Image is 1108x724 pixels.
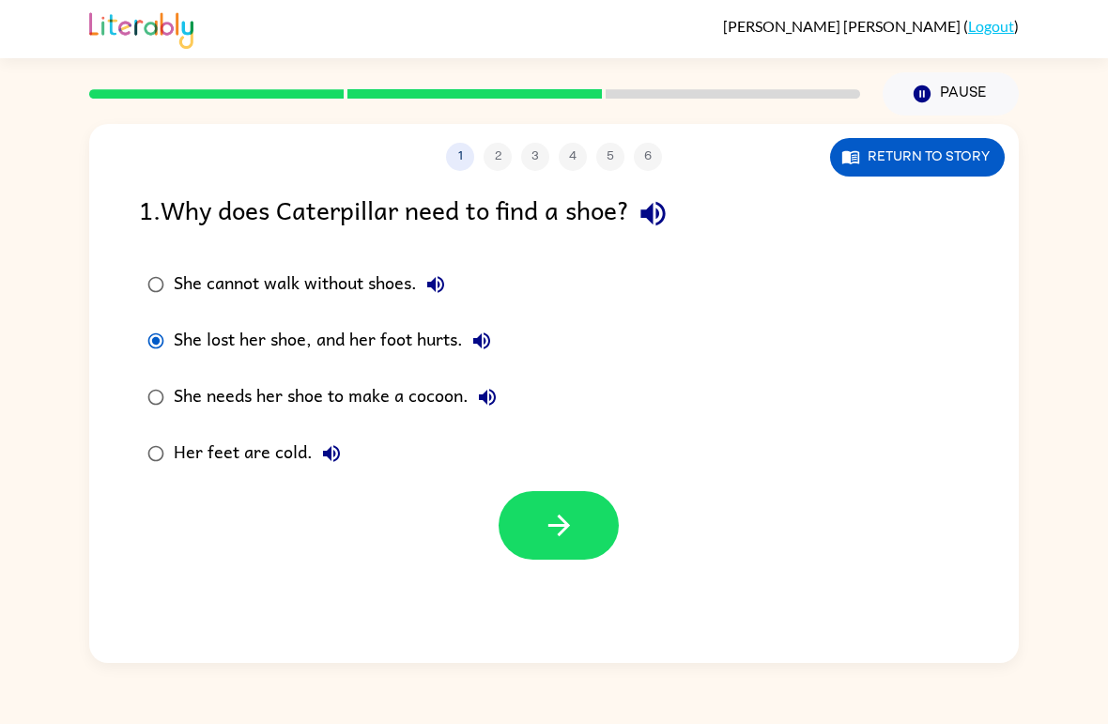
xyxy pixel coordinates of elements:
[174,378,506,416] div: She needs her shoe to make a cocoon.
[446,143,474,171] button: 1
[723,17,1019,35] div: ( )
[313,435,350,472] button: Her feet are cold.
[463,322,500,360] button: She lost her shoe, and her foot hurts.
[89,8,193,49] img: Literably
[469,378,506,416] button: She needs her shoe to make a cocoon.
[139,190,969,238] div: 1 . Why does Caterpillar need to find a shoe?
[830,138,1005,177] button: Return to story
[174,322,500,360] div: She lost her shoe, and her foot hurts.
[174,435,350,472] div: Her feet are cold.
[968,17,1014,35] a: Logout
[417,266,454,303] button: She cannot walk without shoes.
[723,17,963,35] span: [PERSON_NAME] [PERSON_NAME]
[883,72,1019,116] button: Pause
[174,266,454,303] div: She cannot walk without shoes.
